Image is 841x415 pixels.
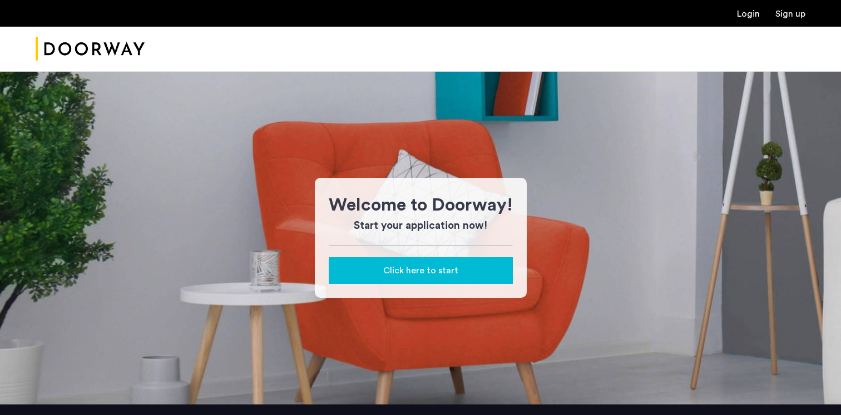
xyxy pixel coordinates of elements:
[383,264,458,277] span: Click here to start
[737,9,760,18] a: Login
[329,218,513,234] h3: Start your application now!
[329,192,513,218] h1: Welcome to Doorway!
[36,28,145,70] a: Cazamio Logo
[36,28,145,70] img: logo
[329,257,513,284] button: button
[775,9,805,18] a: Registration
